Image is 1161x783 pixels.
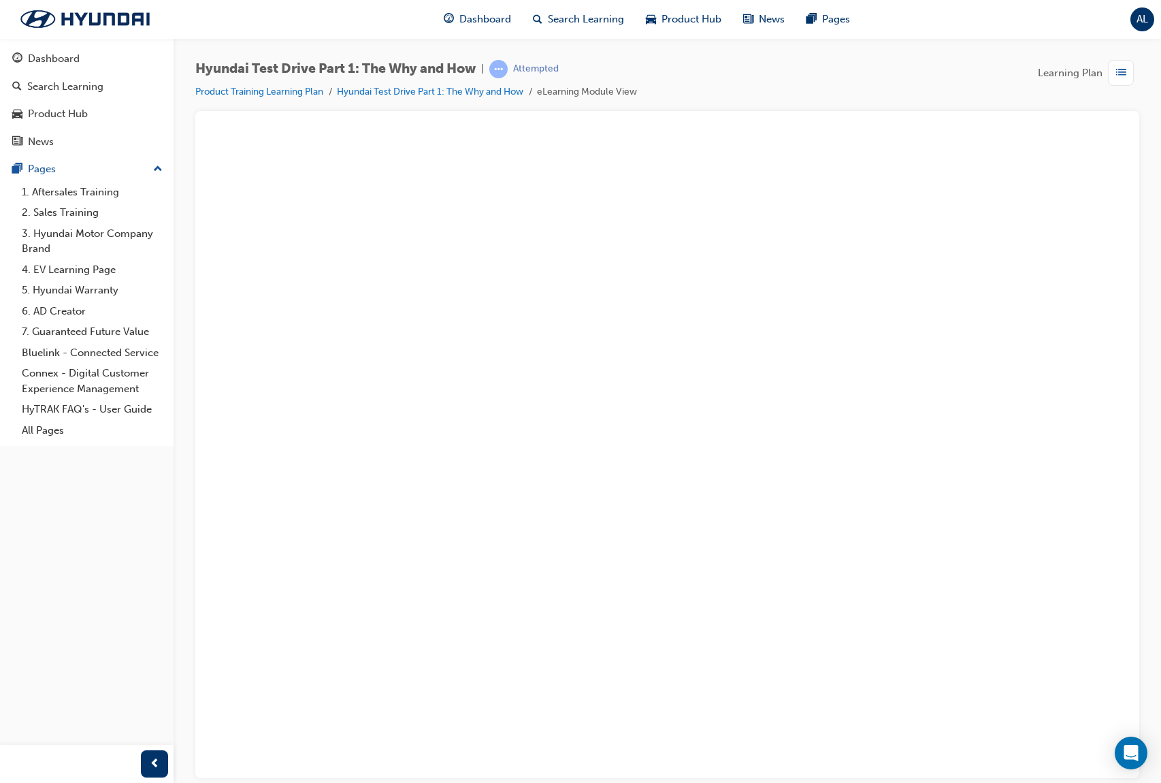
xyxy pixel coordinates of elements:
[661,12,721,27] span: Product Hub
[12,53,22,65] span: guage-icon
[337,86,523,97] a: Hyundai Test Drive Part 1: The Why and How
[5,129,168,155] a: News
[635,5,732,33] a: car-iconProduct Hub
[759,12,785,27] span: News
[444,11,454,28] span: guage-icon
[7,5,163,33] img: Trak
[743,11,753,28] span: news-icon
[1116,65,1126,82] span: list-icon
[5,46,168,71] a: Dashboard
[12,163,22,176] span: pages-icon
[150,756,160,773] span: prev-icon
[481,61,484,77] span: |
[796,5,861,33] a: pages-iconPages
[16,280,168,301] a: 5. Hyundai Warranty
[16,342,168,364] a: Bluelink - Connected Service
[28,161,56,177] div: Pages
[1038,65,1102,81] span: Learning Plan
[16,301,168,322] a: 6. AD Creator
[646,11,656,28] span: car-icon
[459,12,511,27] span: Dashboard
[16,363,168,399] a: Connex - Digital Customer Experience Management
[5,157,168,182] button: Pages
[1115,737,1147,769] div: Open Intercom Messenger
[537,84,637,100] li: eLearning Module View
[12,136,22,148] span: news-icon
[153,161,163,178] span: up-icon
[5,101,168,127] a: Product Hub
[806,11,817,28] span: pages-icon
[732,5,796,33] a: news-iconNews
[522,5,635,33] a: search-iconSearch Learning
[28,134,54,150] div: News
[489,60,508,78] span: learningRecordVerb_ATTEMPT-icon
[195,86,323,97] a: Product Training Learning Plan
[12,81,22,93] span: search-icon
[16,182,168,203] a: 1. Aftersales Training
[27,79,103,95] div: Search Learning
[1137,12,1148,27] span: AL
[28,106,88,122] div: Product Hub
[16,259,168,281] a: 4. EV Learning Page
[533,11,542,28] span: search-icon
[433,5,522,33] a: guage-iconDashboard
[28,51,80,67] div: Dashboard
[5,44,168,157] button: DashboardSearch LearningProduct HubNews
[16,223,168,259] a: 3. Hyundai Motor Company Brand
[1130,7,1154,31] button: AL
[195,61,476,77] span: Hyundai Test Drive Part 1: The Why and How
[16,202,168,223] a: 2. Sales Training
[16,420,168,441] a: All Pages
[1038,60,1139,86] button: Learning Plan
[16,399,168,420] a: HyTRAK FAQ's - User Guide
[548,12,624,27] span: Search Learning
[513,63,559,76] div: Attempted
[822,12,850,27] span: Pages
[12,108,22,121] span: car-icon
[5,74,168,99] a: Search Learning
[16,321,168,342] a: 7. Guaranteed Future Value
